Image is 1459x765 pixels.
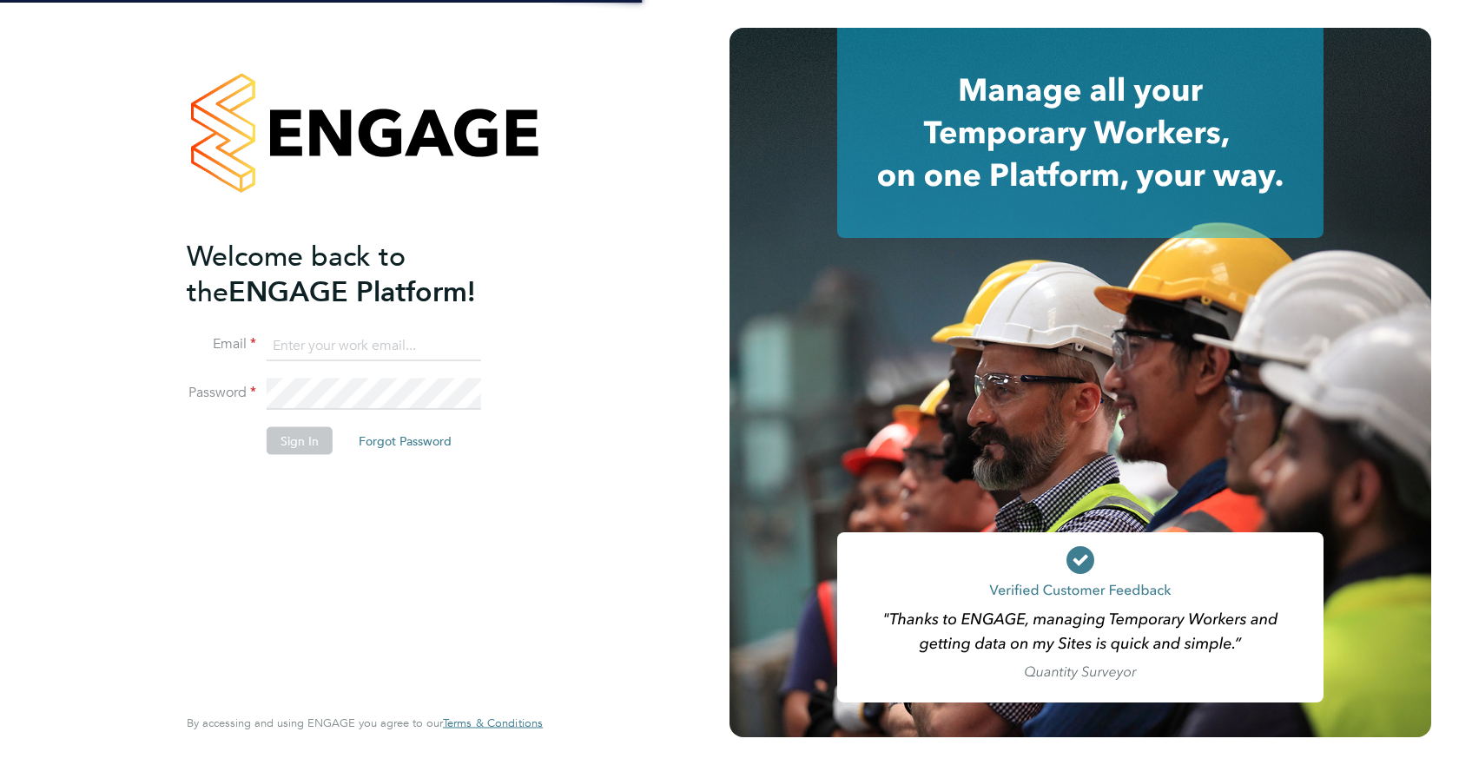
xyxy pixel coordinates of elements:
span: Welcome back to the [187,239,406,308]
button: Forgot Password [345,427,465,455]
label: Email [187,335,256,353]
h2: ENGAGE Platform! [187,238,525,309]
input: Enter your work email... [267,330,481,361]
button: Sign In [267,427,333,455]
span: By accessing and using ENGAGE you agree to our [187,716,543,730]
a: Terms & Conditions [443,716,543,730]
label: Password [187,384,256,402]
span: Terms & Conditions [443,716,543,730]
